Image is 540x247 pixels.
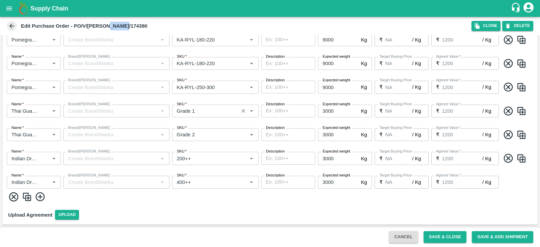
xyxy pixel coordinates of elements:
[511,2,522,15] div: customer-support
[436,83,439,91] p: ₹
[442,128,483,141] input: 0.0
[9,154,39,163] input: Name
[266,149,285,154] label: Description
[323,173,350,178] label: Expected weight
[11,78,24,83] label: Name
[9,130,39,139] input: Name
[323,149,350,154] label: Expected weight
[247,130,256,139] button: Open
[471,21,501,31] button: Clone
[55,210,79,220] span: Upload
[379,107,383,115] p: ₹
[266,78,285,83] label: Description
[50,35,58,44] button: Open
[65,59,156,68] input: Create Brand/Marka
[177,173,187,178] label: SKU
[436,30,461,36] label: Agreed Value
[379,131,383,138] p: ₹
[482,83,491,91] p: / Kg
[50,59,58,68] button: Open
[68,30,110,36] label: Brand/[PERSON_NAME]
[379,36,383,44] p: ₹
[318,57,358,70] input: 0.0
[379,102,412,107] label: Target Buying Price
[21,23,147,29] b: Edit Purchase Order - PO/V/[PERSON_NAME]/174390
[436,102,461,107] label: Agreed Value
[482,36,491,44] p: / Kg
[361,107,367,115] p: Kg
[177,54,187,59] label: SKU
[239,107,248,116] button: Clear
[436,54,461,59] label: Agreed Value
[436,131,439,138] p: ₹
[65,107,156,115] input: Create Brand/Marka
[442,152,483,165] input: 0.0
[389,231,418,243] button: Cancel
[247,35,256,44] button: Open
[174,35,237,44] input: SKU
[442,57,483,70] input: 0.0
[65,35,156,44] input: Create Brand/Marka
[412,107,421,115] p: / Kg
[379,155,383,162] p: ₹
[11,173,24,178] label: Name
[516,82,526,93] img: CloneIcon
[502,21,533,31] button: DELETE
[247,83,256,91] button: Open
[482,155,491,162] p: / Kg
[323,125,350,131] label: Expected weight
[318,81,358,93] input: 0.0
[379,149,412,154] label: Target Buying Price
[482,179,491,186] p: / Kg
[177,102,187,107] label: SKU
[482,131,491,138] p: / Kg
[361,60,367,67] p: Kg
[318,33,358,46] input: 0.0
[9,59,39,68] input: Name
[266,102,285,107] label: Description
[379,179,383,186] p: ₹
[266,125,285,131] label: Description
[436,155,439,162] p: ₹
[177,149,187,154] label: SKU
[385,152,412,165] input: 0.0
[247,178,256,187] button: Open
[247,107,256,115] button: Open
[442,81,483,93] input: 0.0
[174,154,237,163] input: SKU
[412,179,421,186] p: / Kg
[516,58,526,69] img: CloneIcon
[482,60,491,67] p: / Kg
[516,129,526,140] img: CloneIcon
[174,59,237,68] input: SKU
[11,54,24,59] label: Name
[50,83,58,91] button: Open
[385,81,412,93] input: 0.0
[516,153,526,164] img: CloneIcon
[379,83,383,91] p: ₹
[385,105,412,117] input: 0.0
[442,105,483,117] input: 0.0
[318,128,358,141] input: 0.0
[50,107,58,115] button: Open
[266,54,285,59] label: Description
[516,34,526,46] img: CloneIcon
[174,130,237,139] input: SKU
[30,4,511,13] a: Supply Chain
[65,178,156,187] input: Create Brand/Marka
[436,125,461,131] label: Agreed Value
[65,130,156,139] input: Create Brand/Marka
[385,176,412,189] input: 0.0
[11,102,24,107] label: Name
[379,125,412,131] label: Target Buying Price
[318,105,358,117] input: 0.0
[68,125,110,131] label: Brand/[PERSON_NAME]
[11,125,24,131] label: Name
[8,212,52,218] strong: Upload Agreement
[323,30,350,36] label: Expected weight
[436,179,439,186] p: ₹
[68,54,110,59] label: Brand/[PERSON_NAME]
[30,5,68,12] b: Supply Chain
[482,107,491,115] p: / Kg
[318,152,358,165] input: 0.0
